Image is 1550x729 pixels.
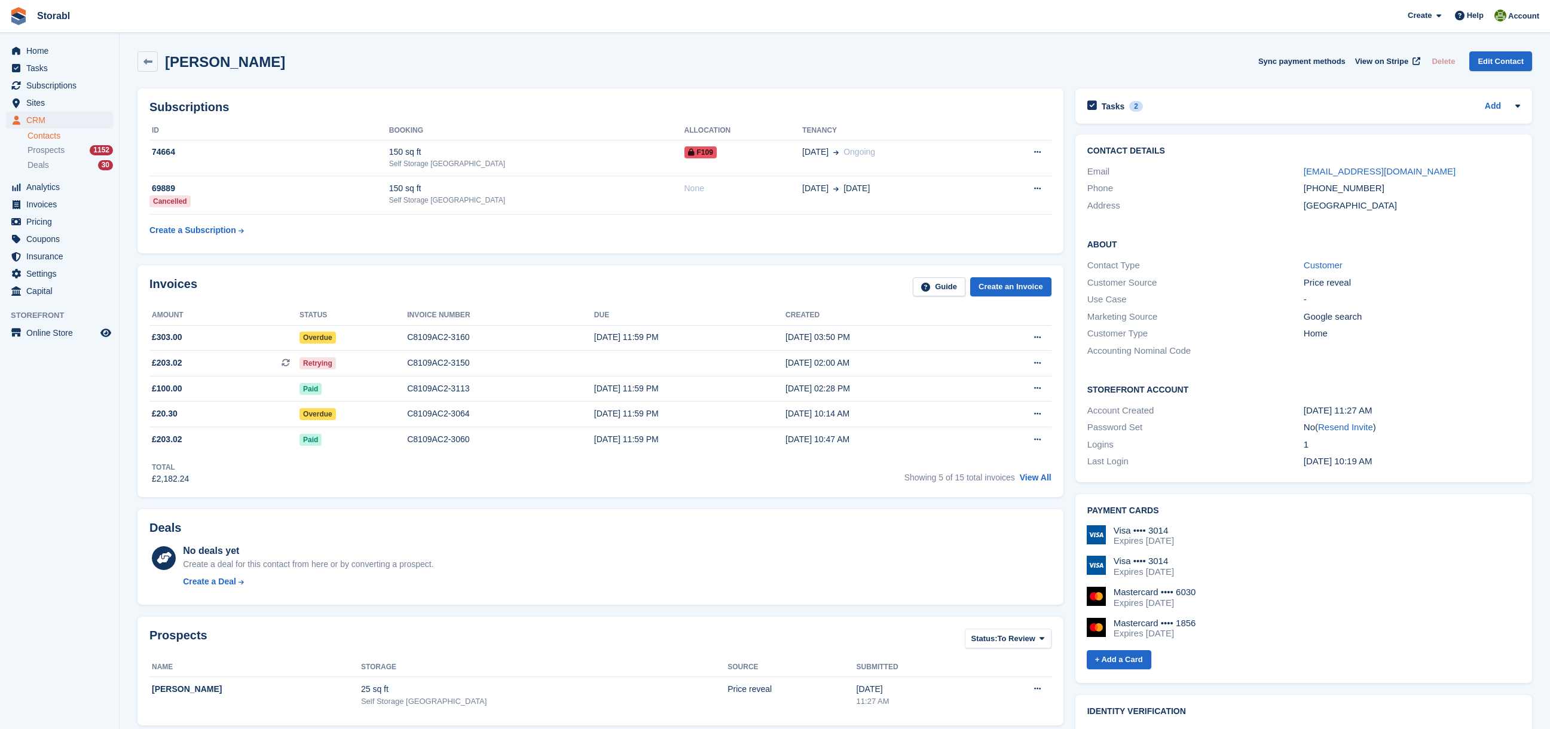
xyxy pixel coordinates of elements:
a: menu [6,42,113,59]
div: [DATE] 11:27 AM [1304,404,1520,418]
div: Visa •••• 3014 [1114,525,1174,536]
span: Sites [26,94,98,111]
span: £303.00 [152,331,182,344]
span: Settings [26,265,98,282]
div: [DATE] [857,683,979,696]
img: Visa Logo [1087,525,1106,544]
div: 30 [98,160,113,170]
a: Customer [1304,260,1343,270]
span: ( ) [1315,422,1376,432]
div: [GEOGRAPHIC_DATA] [1304,199,1520,213]
a: [EMAIL_ADDRESS][DOMAIN_NAME] [1304,166,1456,176]
button: Sync payment methods [1258,51,1346,71]
div: Email [1087,165,1304,179]
a: Preview store [99,326,113,340]
span: [DATE] [843,182,870,195]
th: Tenancy [802,121,988,140]
th: Name [149,658,361,677]
span: Account [1508,10,1539,22]
span: Paid [299,434,322,446]
span: Home [26,42,98,59]
div: 25 sq ft [361,683,727,696]
a: menu [6,94,113,111]
h2: Prospects [149,629,207,651]
div: 74664 [149,146,389,158]
th: ID [149,121,389,140]
div: - [1304,293,1520,307]
div: £2,182.24 [152,473,189,485]
img: Shurrelle Harrington [1494,10,1506,22]
th: Due [594,306,785,325]
div: [DATE] 02:00 AM [785,357,977,369]
div: C8109AC2-3060 [407,433,594,446]
div: No deals yet [183,544,433,558]
div: 2 [1129,101,1143,112]
a: menu [6,231,113,247]
span: Capital [26,283,98,299]
span: Deals [27,160,49,171]
span: Tasks [26,60,98,76]
div: Price reveal [727,683,856,696]
div: [DATE] 10:14 AM [785,408,977,420]
div: Google search [1304,310,1520,324]
a: menu [6,213,113,230]
a: Create a Subscription [149,219,244,241]
div: Cancelled [149,195,191,207]
h2: [PERSON_NAME] [165,54,285,70]
img: stora-icon-8386f47178a22dfd0bd8f6a31ec36ba5ce8667c1dd55bd0f319d3a0aa187defe.svg [10,7,27,25]
span: Ongoing [843,147,875,157]
a: + Add a Card [1087,650,1151,670]
div: Expires [DATE] [1114,628,1196,639]
div: C8109AC2-3113 [407,382,594,395]
div: [DATE] 11:59 PM [594,408,785,420]
a: Storabl [32,6,75,26]
span: £203.02 [152,433,182,446]
span: Create [1408,10,1432,22]
span: Pricing [26,213,98,230]
th: Status [299,306,407,325]
span: Status: [971,633,998,645]
div: C8109AC2-3160 [407,331,594,344]
div: Self Storage [GEOGRAPHIC_DATA] [389,195,684,206]
div: Expires [DATE] [1114,535,1174,546]
a: Deals 30 [27,159,113,171]
span: Help [1467,10,1484,22]
div: [PHONE_NUMBER] [1304,182,1520,195]
div: [DATE] 03:50 PM [785,331,977,344]
span: Invoices [26,196,98,213]
div: [DATE] 10:47 AM [785,433,977,446]
div: C8109AC2-3064 [407,408,594,420]
a: menu [6,179,113,195]
span: To Review [998,633,1035,645]
span: View on Stripe [1355,56,1408,68]
span: Paid [299,383,322,395]
div: [DATE] 02:28 PM [785,382,977,395]
a: View All [1020,473,1051,482]
div: [DATE] 11:59 PM [594,382,785,395]
div: Marketing Source [1087,310,1304,324]
span: F109 [684,146,717,158]
div: Self Storage [GEOGRAPHIC_DATA] [389,158,684,169]
div: No [1304,421,1520,434]
a: Resend Invite [1318,422,1373,432]
div: 1 [1304,438,1520,452]
span: Subscriptions [26,77,98,94]
h2: Subscriptions [149,100,1051,114]
span: £203.02 [152,357,182,369]
div: [DATE] 11:59 PM [594,331,785,344]
th: Created [785,306,977,325]
div: Last Login [1087,455,1304,468]
div: Accounting Nominal Code [1087,344,1304,358]
a: Prospects 1152 [27,144,113,157]
span: Retrying [299,357,336,369]
a: Guide [913,277,965,297]
h2: Deals [149,521,181,535]
a: menu [6,112,113,128]
div: Customer Type [1087,327,1304,341]
th: Source [727,658,856,677]
h2: Storefront Account [1087,383,1520,395]
div: Contact Type [1087,259,1304,272]
div: Create a deal for this contact from here or by converting a prospect. [183,558,433,571]
span: Overdue [299,408,336,420]
h2: Tasks [1102,101,1125,112]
